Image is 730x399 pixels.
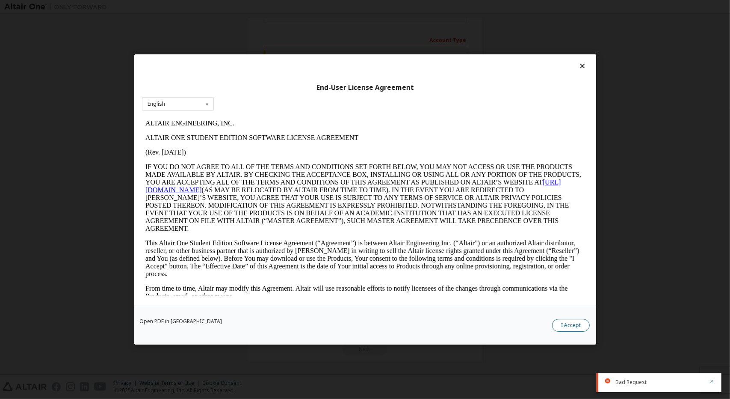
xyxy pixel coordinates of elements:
[3,63,419,77] a: [URL][DOMAIN_NAME]
[3,47,443,116] p: IF YOU DO NOT AGREE TO ALL OF THE TERMS AND CONDITIONS SET FORTH BELOW, YOU MAY NOT ACCESS OR USE...
[3,33,443,40] p: (Rev. [DATE])
[3,18,443,26] p: ALTAIR ONE STUDENT EDITION SOFTWARE LICENSE AGREEMENT
[148,101,165,107] div: English
[142,83,588,92] div: End-User License Agreement
[615,379,647,386] span: Bad Request
[3,123,443,162] p: This Altair One Student Edition Software License Agreement (“Agreement”) is between Altair Engine...
[3,169,443,184] p: From time to time, Altair may modify this Agreement. Altair will use reasonable efforts to notify...
[3,3,443,11] p: ALTAIR ENGINEERING, INC.
[139,319,222,324] a: Open PDF in [GEOGRAPHIC_DATA]
[552,319,590,332] button: I Accept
